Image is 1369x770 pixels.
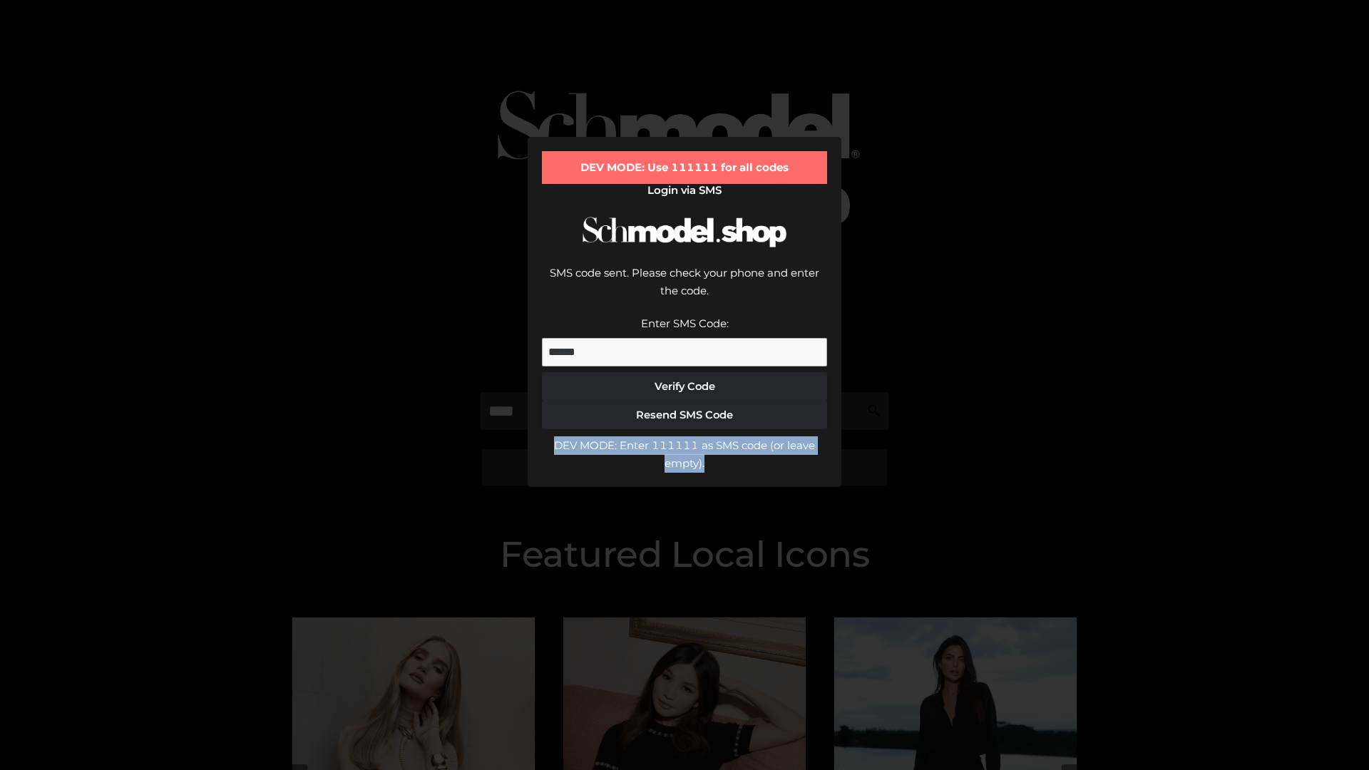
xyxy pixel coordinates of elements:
img: Schmodel Logo [578,204,791,260]
div: SMS code sent. Please check your phone and enter the code. [542,264,827,314]
button: Resend SMS Code [542,401,827,429]
div: DEV MODE: Use 111111 for all codes [542,151,827,184]
div: DEV MODE: Enter 111111 as SMS code (or leave empty). [542,436,827,473]
h2: Login via SMS [542,184,827,197]
label: Enter SMS Code: [641,317,729,330]
button: Verify Code [542,372,827,401]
